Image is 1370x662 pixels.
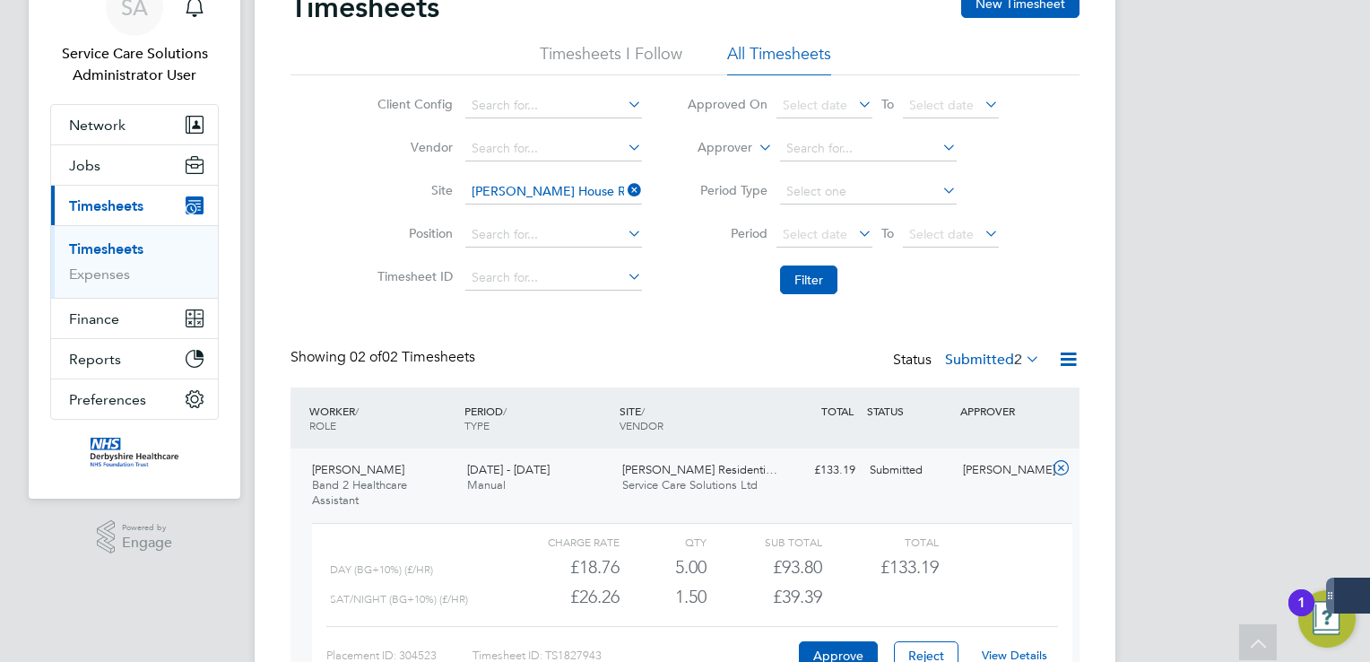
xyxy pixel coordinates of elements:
[122,520,172,536] span: Powered by
[540,43,682,75] li: Timesheets I Follow
[909,97,974,113] span: Select date
[780,266,837,294] button: Filter
[312,477,407,508] span: Band 2 Healthcare Assistant
[50,43,219,86] span: Service Care Solutions Administrator User
[350,348,475,366] span: 02 Timesheets
[503,404,507,418] span: /
[69,197,143,214] span: Timesheets
[687,182,767,198] label: Period Type
[330,563,433,576] span: Day (BG+10%) (£/HR)
[821,404,854,418] span: TOTAL
[620,418,663,432] span: VENDOR
[822,531,938,553] div: Total
[465,136,642,161] input: Search for...
[880,556,939,578] span: £133.19
[51,145,218,185] button: Jobs
[69,310,119,327] span: Finance
[465,179,642,205] input: Search for...
[620,531,707,553] div: QTY
[69,266,130,283] a: Expenses
[687,225,767,241] label: Period
[51,105,218,144] button: Network
[330,593,468,605] span: Sat/Night (BG+10%) (£/HR)
[622,477,758,492] span: Service Care Solutions Ltd
[69,240,143,257] a: Timesheets
[69,117,126,134] span: Network
[641,404,645,418] span: /
[460,395,615,441] div: PERIOD
[1297,603,1305,626] div: 1
[956,395,1049,427] div: APPROVER
[707,553,822,582] div: £93.80
[909,226,974,242] span: Select date
[783,97,847,113] span: Select date
[620,553,707,582] div: 5.00
[863,395,956,427] div: STATUS
[769,456,863,485] div: £133.19
[309,418,336,432] span: ROLE
[372,139,453,155] label: Vendor
[305,395,460,441] div: WORKER
[780,136,957,161] input: Search for...
[122,536,172,551] span: Engage
[355,404,359,418] span: /
[876,92,899,116] span: To
[69,351,121,368] span: Reports
[91,438,178,466] img: derbyshire-nhs-logo-retina.png
[312,462,404,477] span: [PERSON_NAME]
[1298,590,1356,648] button: Open Resource Center, 1 new notification
[672,139,752,157] label: Approver
[51,186,218,225] button: Timesheets
[51,299,218,338] button: Finance
[465,93,642,118] input: Search for...
[783,226,847,242] span: Select date
[504,531,620,553] div: Charge rate
[687,96,767,112] label: Approved On
[290,348,479,367] div: Showing
[780,179,957,205] input: Select one
[372,225,453,241] label: Position
[372,96,453,112] label: Client Config
[876,222,899,245] span: To
[50,438,219,466] a: Go to home page
[622,462,777,477] span: [PERSON_NAME] Residenti…
[1014,351,1022,369] span: 2
[504,553,620,582] div: £18.76
[51,379,218,419] button: Preferences
[893,348,1044,373] div: Status
[465,266,642,291] input: Search for...
[620,582,707,612] div: 1.50
[467,462,550,477] span: [DATE] - [DATE]
[69,157,100,174] span: Jobs
[372,182,453,198] label: Site
[615,395,770,441] div: SITE
[945,351,1040,369] label: Submitted
[464,418,490,432] span: TYPE
[350,348,382,366] span: 02 of
[467,477,506,492] span: Manual
[372,268,453,284] label: Timesheet ID
[51,225,218,298] div: Timesheets
[51,339,218,379] button: Reports
[863,456,956,485] div: Submitted
[707,582,822,612] div: £39.39
[727,43,831,75] li: All Timesheets
[465,222,642,248] input: Search for...
[956,456,1049,485] div: [PERSON_NAME]
[504,582,620,612] div: £26.26
[97,520,173,554] a: Powered byEngage
[69,391,146,408] span: Preferences
[707,531,822,553] div: Sub Total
